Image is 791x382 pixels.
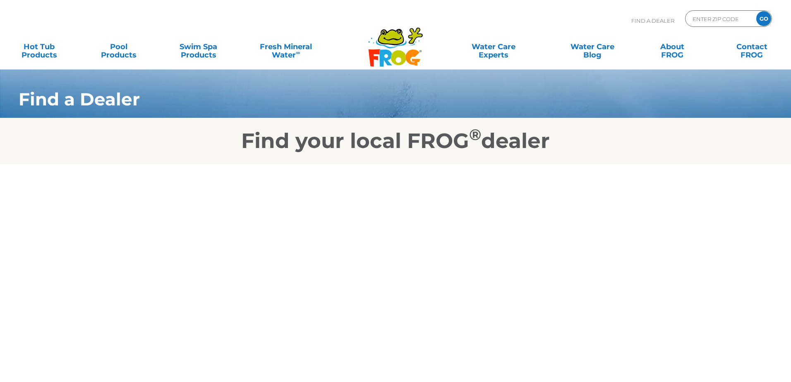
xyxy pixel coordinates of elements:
[631,10,674,31] p: Find A Dealer
[296,49,300,56] sup: ∞
[443,38,544,55] a: Water CareExperts
[641,38,703,55] a: AboutFROG
[247,38,325,55] a: Fresh MineralWater∞
[19,89,707,109] h1: Find a Dealer
[561,38,623,55] a: Water CareBlog
[168,38,230,55] a: Swim SpaProducts
[721,38,783,55] a: ContactFROG
[469,125,481,144] sup: ®
[6,129,785,153] h2: Find your local FROG dealer
[8,38,70,55] a: Hot TubProducts
[364,17,427,67] img: Frog Products Logo
[88,38,150,55] a: PoolProducts
[756,11,771,26] input: GO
